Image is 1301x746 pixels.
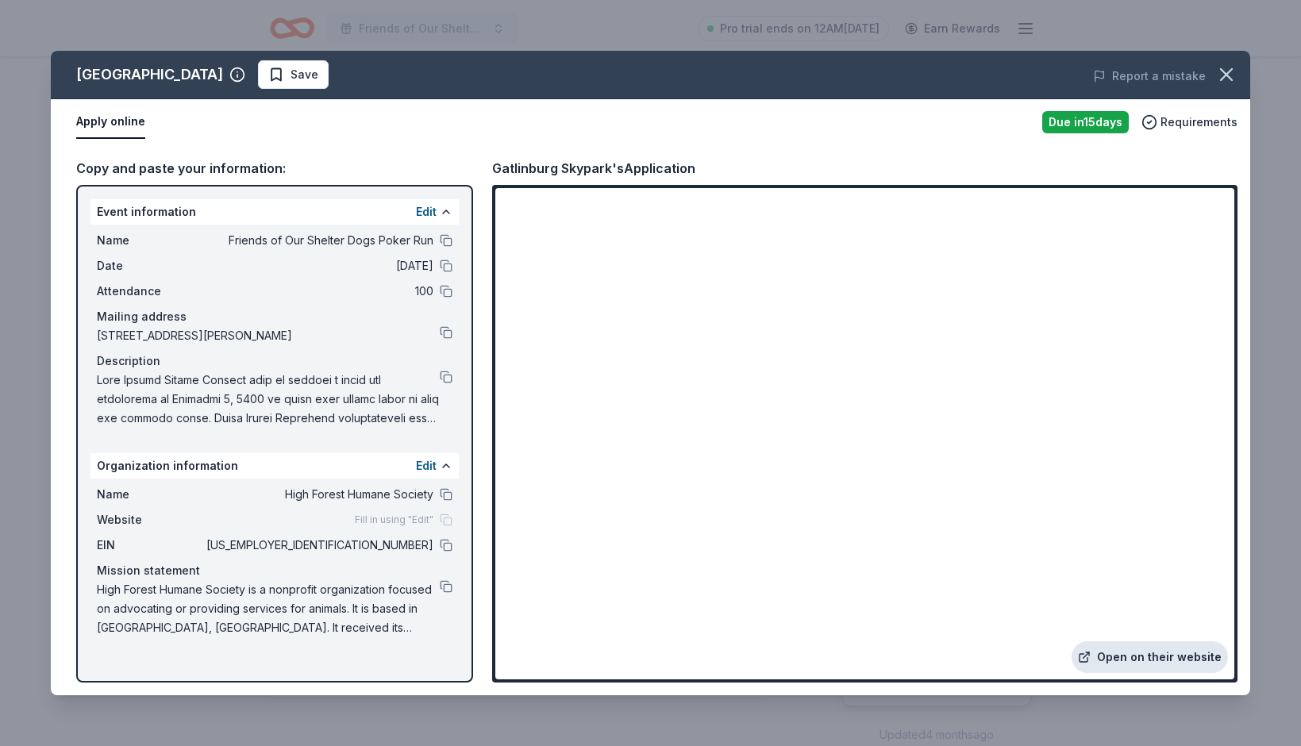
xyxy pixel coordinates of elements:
[1093,67,1206,86] button: Report a mistake
[97,326,440,345] span: [STREET_ADDRESS][PERSON_NAME]
[203,485,433,504] span: High Forest Humane Society
[97,485,203,504] span: Name
[97,256,203,275] span: Date
[492,158,695,179] div: Gatlinburg Skypark's Application
[97,307,452,326] div: Mailing address
[203,282,433,301] span: 100
[76,158,473,179] div: Copy and paste your information:
[97,580,440,637] span: High Forest Humane Society is a nonprofit organization focused on advocating or providing service...
[416,202,437,221] button: Edit
[1042,111,1129,133] div: Due in 15 days
[97,561,452,580] div: Mission statement
[97,536,203,555] span: EIN
[90,453,459,479] div: Organization information
[203,256,433,275] span: [DATE]
[203,231,433,250] span: Friends of Our Shelter Dogs Poker Run
[97,510,203,529] span: Website
[1072,641,1228,673] a: Open on their website
[258,60,329,89] button: Save
[90,199,459,225] div: Event information
[1141,113,1237,132] button: Requirements
[76,62,223,87] div: [GEOGRAPHIC_DATA]
[203,536,433,555] span: [US_EMPLOYER_IDENTIFICATION_NUMBER]
[97,231,203,250] span: Name
[97,282,203,301] span: Attendance
[97,352,452,371] div: Description
[76,106,145,139] button: Apply online
[355,513,433,526] span: Fill in using "Edit"
[1161,113,1237,132] span: Requirements
[291,65,318,84] span: Save
[97,371,440,428] span: Lore Ipsumd Sitame Consect adip el seddoei t incid utl etdolorema al Enimadmi 5, 5400 ve quisn ex...
[416,456,437,475] button: Edit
